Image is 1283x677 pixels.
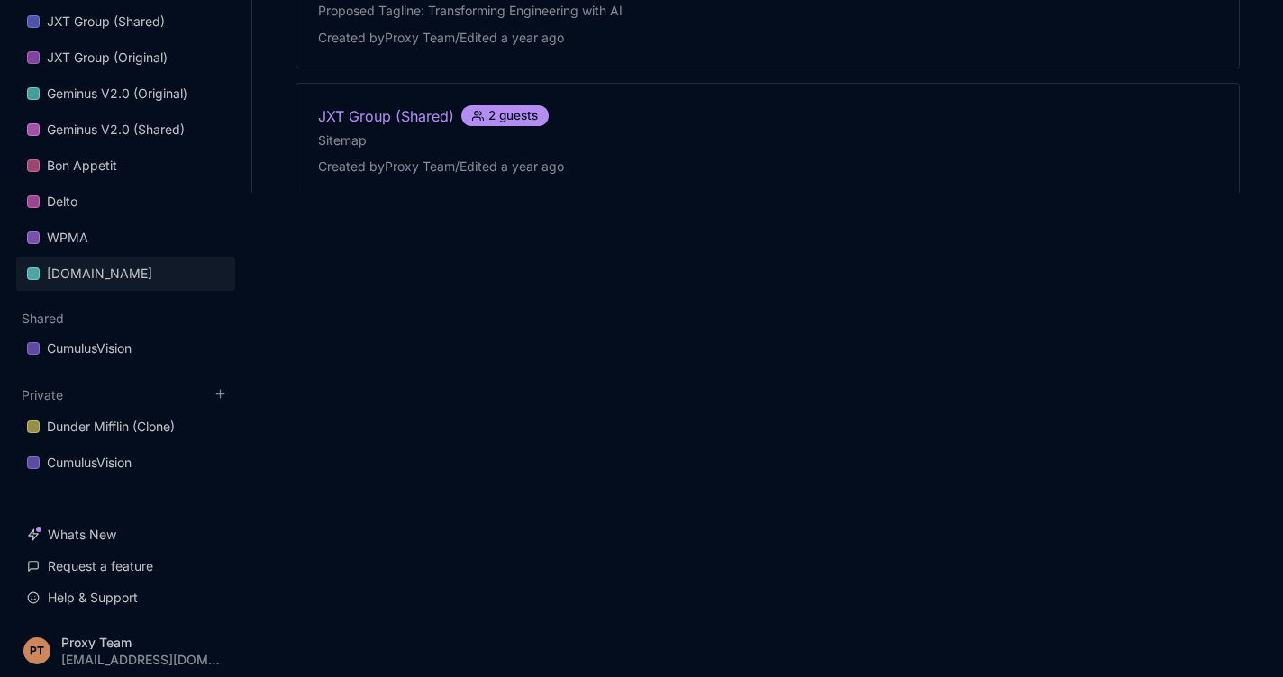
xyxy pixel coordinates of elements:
[16,331,235,366] div: CumulusVision
[16,41,235,75] a: JXT Group (Original)
[318,158,564,176] div: Created by Proxy Team / Edited a year ago
[22,387,63,402] button: Private
[16,185,235,220] div: Delto
[16,41,235,76] div: JXT Group (Original)
[23,637,50,664] div: PT
[16,326,235,373] div: Shared
[16,331,235,366] a: CumulusVision
[16,149,235,183] a: Bon Appetit
[47,227,88,248] div: WPMA
[47,83,187,104] div: Geminus V2.0 (Original)
[16,404,235,487] div: Private
[16,410,235,444] a: Dunder Mifflin (Clone)
[16,221,235,256] div: WPMA
[16,518,235,552] a: Whats New
[296,83,1240,198] a: JXT Group (Shared) 2 guestsSitemapCreated byProxy Team/Edited a year ago
[16,446,235,480] a: CumulusVision
[16,410,235,445] div: Dunder Mifflin (Clone)
[47,47,168,68] div: JXT Group (Original)
[16,77,235,112] div: Geminus V2.0 (Original)
[16,113,235,147] a: Geminus V2.0 (Shared)
[47,338,132,359] div: CumulusVision
[61,653,220,666] div: [EMAIL_ADDRESS][DOMAIN_NAME]
[16,185,235,219] a: Delto
[47,416,175,438] div: Dunder Mifflin (Clone)
[461,105,549,126] span: 2 guests
[16,149,235,184] div: Bon Appetit
[16,446,235,481] div: CumulusVision
[16,581,235,615] a: Help & Support
[61,636,220,649] div: Proxy Team
[47,155,117,176] div: Bon Appetit
[16,257,235,291] a: [DOMAIN_NAME]
[318,105,564,127] div: JXT Group (Shared)
[318,29,644,47] div: Created by Proxy Team / Edited a year ago
[318,1,644,21] div: Proposed Tagline: Transforming Engineering with AI
[16,549,235,583] a: Request a feature
[47,191,77,212] div: Delto
[16,221,235,255] a: WPMA
[47,119,185,140] div: Geminus V2.0 (Shared)
[47,263,152,284] div: [DOMAIN_NAME]
[16,5,235,39] a: JXT Group (Shared)
[47,452,132,474] div: CumulusVision
[16,5,235,40] div: JXT Group (Shared)
[318,131,564,150] div: Sitemap
[47,11,165,32] div: JXT Group (Shared)
[16,113,235,148] div: Geminus V2.0 (Shared)
[16,257,235,292] div: [DOMAIN_NAME]
[16,77,235,111] a: Geminus V2.0 (Original)
[22,311,64,326] button: Shared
